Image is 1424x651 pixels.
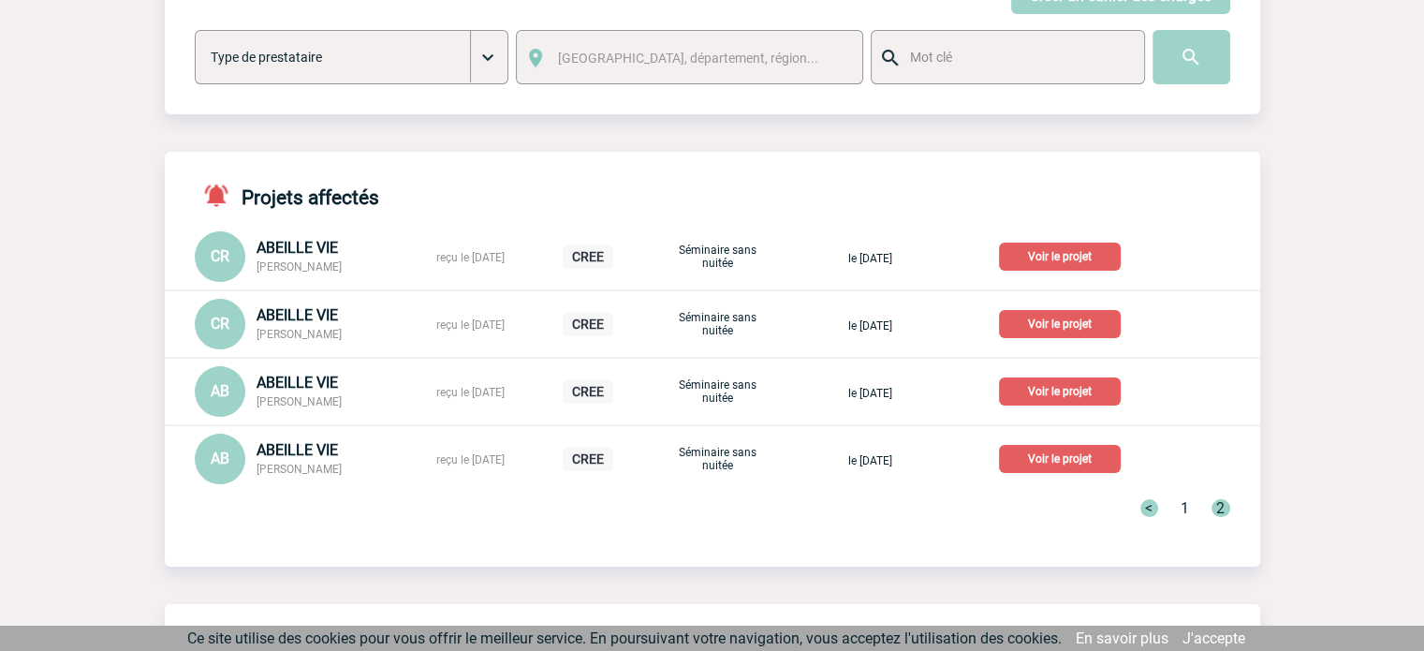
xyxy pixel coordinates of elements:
a: 1 [1181,499,1189,517]
span: le [DATE] [848,252,892,265]
a: 2 [1211,499,1230,517]
span: AB [211,382,229,400]
span: le [DATE] [848,387,892,400]
a: J'accepte [1182,629,1245,647]
p: Voir le projet [999,377,1121,406]
span: CR [211,247,229,265]
a: Voir le projet [999,246,1128,264]
a: En savoir plus [1076,629,1168,647]
span: ABEILLE VIE [257,306,338,324]
input: Submit [1152,30,1230,84]
a: Voir le projet [999,449,1128,466]
p: Séminaire sans nuitée [671,446,765,472]
p: Voir le projet [999,445,1121,473]
p: Voir le projet [999,310,1121,338]
p: CREE [563,312,613,336]
a: Voir le projet [999,381,1128,399]
p: CREE [563,244,613,269]
p: Séminaire sans nuitée [671,311,765,337]
p: CREE [563,379,613,404]
span: CR [211,315,229,333]
span: reçu le [DATE] [436,386,505,399]
span: ABEILLE VIE [257,441,338,459]
span: Ce site utilise des cookies pour vous offrir le meilleur service. En poursuivant votre navigation... [187,629,1062,647]
span: [PERSON_NAME] [257,260,342,274]
span: reçu le [DATE] [436,251,505,264]
span: [GEOGRAPHIC_DATA], département, région... [558,51,818,66]
span: [PERSON_NAME] [257,395,342,408]
span: reçu le [DATE] [436,453,505,466]
p: Séminaire sans nuitée [671,244,765,270]
span: le [DATE] [848,454,892,467]
a: Voir le projet [999,314,1128,332]
h4: Projets affectés [195,182,379,209]
img: notifications-active-24-px-r.png [202,182,242,209]
span: [PERSON_NAME] [257,463,342,476]
p: Voir le projet [999,243,1121,271]
span: [PERSON_NAME] [257,328,342,341]
p: CREE [563,447,613,471]
span: reçu le [DATE] [436,318,505,332]
a: < [1140,499,1158,517]
span: le [DATE] [848,319,892,333]
span: AB [211,450,229,467]
p: Séminaire sans nuitée [671,378,765,405]
input: Mot clé [905,45,1127,69]
span: ABEILLE VIE [257,239,338,257]
span: ABEILLE VIE [257,374,338,392]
